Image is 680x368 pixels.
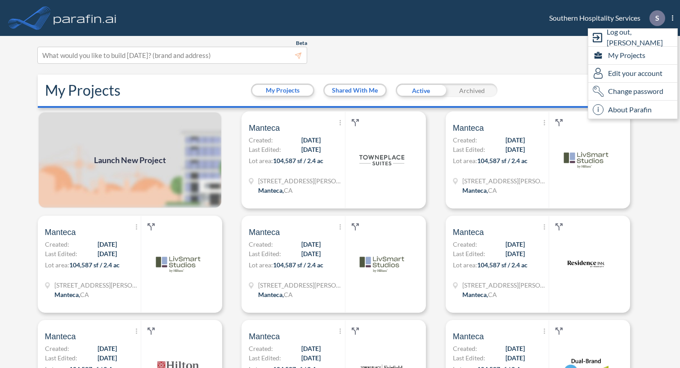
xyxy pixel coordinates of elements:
[249,261,273,269] span: Lot area:
[588,29,677,47] div: Log out
[462,176,548,186] span: 2303 W Atherton Dr
[488,186,497,194] span: CA
[249,344,273,353] span: Created:
[506,145,525,154] span: [DATE]
[506,239,525,249] span: [DATE]
[258,186,293,195] div: Manteca, CA
[453,145,485,154] span: Last Edited:
[564,137,608,182] img: logo
[301,145,321,154] span: [DATE]
[284,291,293,298] span: CA
[249,249,281,258] span: Last Edited:
[588,101,677,119] div: About Parafin
[238,111,442,208] a: MantecaCreated:[DATE]Last Edited:[DATE]Lot area:104,587 sf / 2.4 ac[STREET_ADDRESS][PERSON_NAME]M...
[98,353,117,363] span: [DATE]
[258,176,344,186] span: 2303 W Atherton Dr
[607,27,677,48] span: Log out, [PERSON_NAME]
[98,344,117,353] span: [DATE]
[301,353,321,363] span: [DATE]
[588,65,677,83] div: Edit user
[249,123,280,133] span: Manteca
[249,331,280,342] span: Manteca
[45,353,77,363] span: Last Edited:
[477,261,528,269] span: 104,587 sf / 2.4 ac
[80,291,89,298] span: CA
[258,280,344,290] span: 2303 W Atherton Dr
[608,68,662,79] span: Edit your account
[564,242,608,287] img: logo
[258,291,284,298] span: Manteca ,
[453,157,477,164] span: Lot area:
[273,157,323,164] span: 104,587 sf / 2.4 ac
[45,249,77,258] span: Last Edited:
[301,239,321,249] span: [DATE]
[488,291,497,298] span: CA
[258,186,284,194] span: Manteca ,
[45,82,121,99] h2: My Projects
[453,123,484,133] span: Manteca
[54,291,80,298] span: Manteca ,
[94,154,166,166] span: Launch New Project
[588,47,677,65] div: My Projects
[45,239,69,249] span: Created:
[453,249,485,258] span: Last Edited:
[359,242,404,287] img: logo
[453,135,477,145] span: Created:
[462,290,497,299] div: Manteca, CA
[442,216,646,313] a: MantecaCreated:[DATE]Last Edited:[DATE]Lot area:104,587 sf / 2.4 ac[STREET_ADDRESS][PERSON_NAME]M...
[462,291,488,298] span: Manteca ,
[301,135,321,145] span: [DATE]
[453,331,484,342] span: Manteca
[453,261,477,269] span: Lot area:
[249,157,273,164] span: Lot area:
[536,10,673,26] div: Southern Hospitality Services
[442,111,646,208] a: MantecaCreated:[DATE]Last Edited:[DATE]Lot area:104,587 sf / 2.4 ac[STREET_ADDRESS][PERSON_NAME]M...
[249,135,273,145] span: Created:
[54,280,140,290] span: 2303 W Atherton Dr
[52,9,118,27] img: logo
[593,104,604,115] span: i
[506,344,525,353] span: [DATE]
[34,216,238,313] a: MantecaCreated:[DATE]Last Edited:[DATE]Lot area:104,587 sf / 2.4 ac[STREET_ADDRESS][PERSON_NAME]M...
[98,249,117,258] span: [DATE]
[506,353,525,363] span: [DATE]
[273,261,323,269] span: 104,587 sf / 2.4 ac
[655,14,659,22] p: S
[506,135,525,145] span: [DATE]
[249,227,280,238] span: Manteca
[252,85,313,96] button: My Projects
[453,227,484,238] span: Manteca
[453,239,477,249] span: Created:
[98,239,117,249] span: [DATE]
[249,239,273,249] span: Created:
[45,227,76,238] span: Manteca
[447,84,497,97] div: Archived
[258,290,293,299] div: Manteca, CA
[608,50,645,61] span: My Projects
[359,137,404,182] img: logo
[608,86,663,97] span: Change password
[249,145,281,154] span: Last Edited:
[462,186,497,195] div: Manteca, CA
[453,353,485,363] span: Last Edited:
[45,331,76,342] span: Manteca
[396,84,447,97] div: Active
[156,242,201,287] img: logo
[588,83,677,101] div: Change password
[38,111,222,208] a: Launch New Project
[477,157,528,164] span: 104,587 sf / 2.4 ac
[296,40,307,47] span: Beta
[249,353,281,363] span: Last Edited:
[462,186,488,194] span: Manteca ,
[325,85,385,96] button: Shared With Me
[462,280,548,290] span: 2303 W Atherton Dr
[238,216,442,313] a: MantecaCreated:[DATE]Last Edited:[DATE]Lot area:104,587 sf / 2.4 ac[STREET_ADDRESS][PERSON_NAME]M...
[284,186,293,194] span: CA
[506,249,525,258] span: [DATE]
[301,249,321,258] span: [DATE]
[453,344,477,353] span: Created:
[54,290,89,299] div: Manteca, CA
[45,261,69,269] span: Lot area:
[38,111,222,208] img: add
[69,261,120,269] span: 104,587 sf / 2.4 ac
